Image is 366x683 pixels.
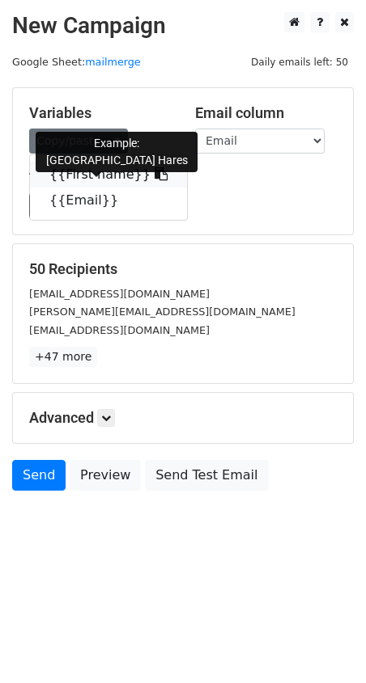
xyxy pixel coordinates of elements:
a: Preview [70,460,141,491]
a: Send Test Email [145,460,268,491]
a: Send [12,460,66,491]
a: {{First name}} [30,162,187,188]
h5: Variables [29,104,171,122]
div: Example: [GEOGRAPHIC_DATA] Hares [36,132,198,172]
small: [EMAIL_ADDRESS][DOMAIN_NAME] [29,288,210,300]
h5: Email column [195,104,337,122]
small: [EMAIL_ADDRESS][DOMAIN_NAME] [29,324,210,336]
a: +47 more [29,347,97,367]
span: Daily emails left: 50 [245,53,354,71]
a: Daily emails left: 50 [245,56,354,68]
iframe: Chat Widget [285,605,366,683]
a: Copy/paste... [29,129,128,154]
h5: 50 Recipients [29,260,337,278]
a: {{Email}} [30,188,187,213]
h5: Advanced [29,409,337,427]
h2: New Campaign [12,12,354,40]
a: mailmerge [85,56,141,68]
small: [PERSON_NAME][EMAIL_ADDRESS][DOMAIN_NAME] [29,306,296,318]
small: Google Sheet: [12,56,141,68]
